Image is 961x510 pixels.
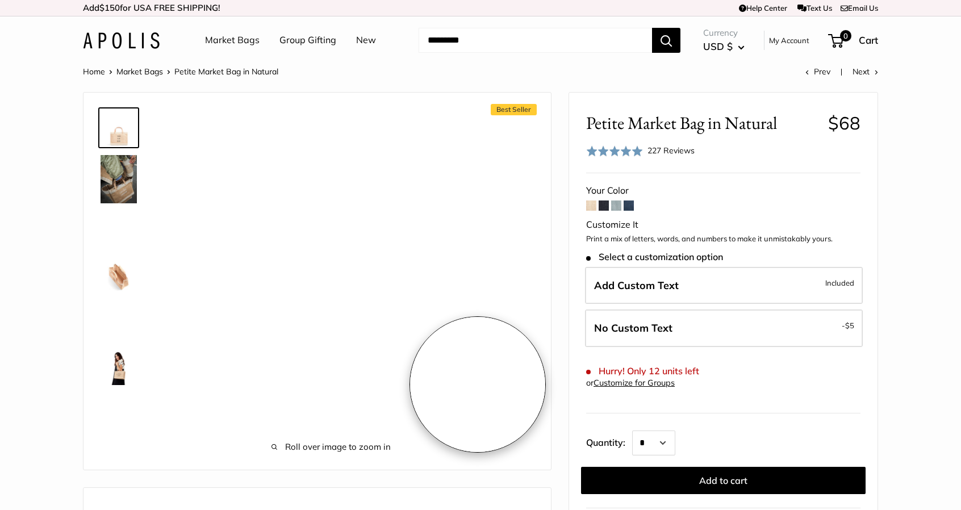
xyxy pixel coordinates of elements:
button: Add to cart [581,467,866,494]
span: $68 [828,112,860,134]
a: Petite Market Bag in Natural [98,210,139,251]
label: Quantity: [586,427,632,455]
p: Print a mix of letters, words, and numbers to make it unmistakably yours. [586,233,860,245]
a: Petite Market Bag in Natural [98,153,139,206]
a: Petite Market Bag in Natural [98,437,139,478]
span: - [842,319,854,332]
a: 0 Cart [829,31,878,49]
a: Petite Market Bag in Natural [98,392,139,433]
span: Roll over image to zoom in [174,439,488,455]
img: Petite Market Bag in Natural [101,110,137,146]
span: Included [825,276,854,290]
img: Apolis [83,32,160,49]
img: Petite Market Bag in Natural [101,155,137,203]
label: Leave Blank [585,310,863,347]
div: Customize It [586,216,860,233]
a: My Account [769,34,809,47]
a: Help Center [739,3,787,12]
input: Search... [419,28,652,53]
span: Petite Market Bag in Natural [174,66,278,77]
span: $150 [99,2,120,13]
span: No Custom Text [594,321,672,335]
a: Next [853,66,878,77]
a: description_Spacious inner area with room for everything. [98,256,139,296]
a: Home [83,66,105,77]
button: USD $ [703,37,745,56]
a: New [356,32,376,49]
span: Currency [703,25,745,41]
div: or [586,375,675,391]
a: Market Bags [116,66,163,77]
span: $5 [845,321,854,330]
img: description_Spacious inner area with room for everything. [101,258,137,294]
label: Add Custom Text [585,267,863,304]
a: Market Bags [205,32,260,49]
span: 0 [840,30,851,41]
a: Petite Market Bag in Natural [98,346,139,387]
a: Text Us [797,3,832,12]
nav: Breadcrumb [83,64,278,79]
a: Group Gifting [279,32,336,49]
span: USD $ [703,40,733,52]
button: Search [652,28,680,53]
span: Add Custom Text [594,279,679,292]
a: Prev [805,66,830,77]
span: Cart [859,34,878,46]
a: Petite Market Bag in Natural [98,301,139,342]
a: Email Us [841,3,878,12]
img: Petite Market Bag in Natural [101,349,137,385]
a: Customize for Groups [594,378,675,388]
span: Hurry! Only 12 units left [586,366,699,377]
span: Select a customization option [586,252,723,262]
span: 227 Reviews [647,145,695,156]
span: Petite Market Bag in Natural [586,112,820,133]
div: Your Color [586,182,860,199]
a: Petite Market Bag in Natural [98,107,139,148]
span: Best Seller [491,104,537,115]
